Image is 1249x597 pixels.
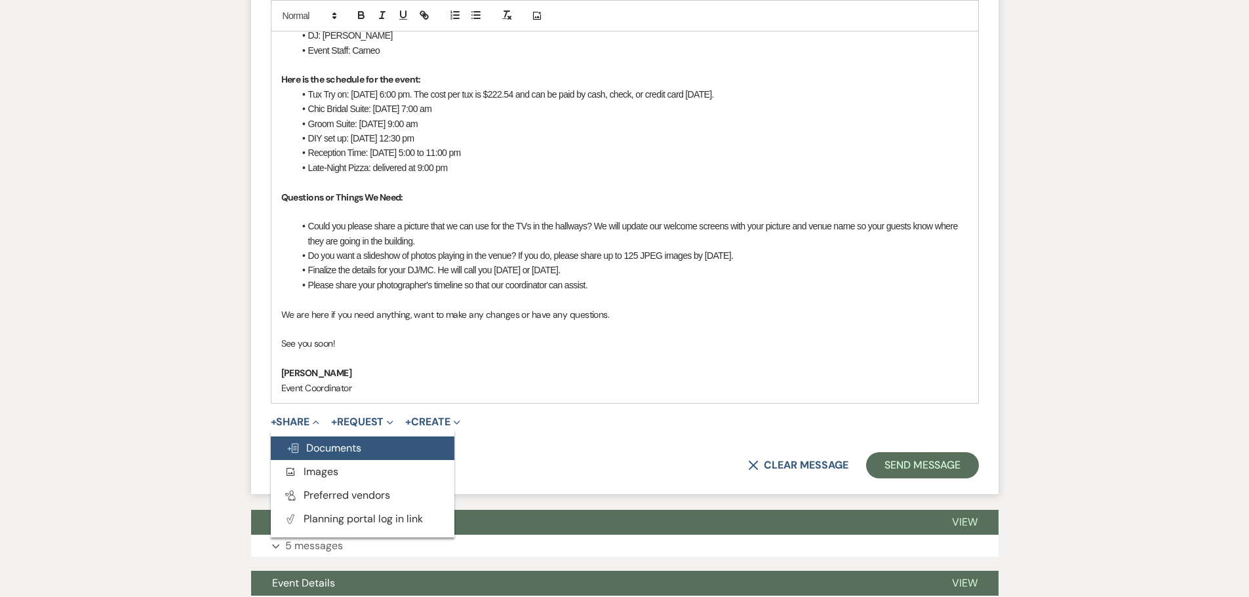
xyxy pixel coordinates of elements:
[281,367,352,379] strong: [PERSON_NAME]
[281,336,968,351] p: See you soon!
[405,417,411,427] span: +
[281,381,968,395] p: Event Coordinator
[405,417,460,427] button: Create
[294,131,968,145] li: DIY set up: [DATE] 12:30 pm
[294,278,968,292] li: Please share your photographer's timeline so that our coordinator can assist.
[294,102,968,116] li: Chic Bridal Suite: [DATE] 7:00 am
[271,460,454,484] button: Images
[331,417,337,427] span: +
[866,452,978,478] button: Send Message
[331,417,393,427] button: Request
[294,263,968,277] li: Finalize the details for your DJ/MC. He will call you [DATE] or [DATE].
[281,307,968,322] p: We are here if you need anything, want to make any changes or have any questions.
[284,465,338,478] span: Images
[271,436,454,460] button: Documents
[294,28,968,43] li: DJ: [PERSON_NAME]
[294,248,968,263] li: Do you want a slideshow of photos playing in the venue? If you do, please share up to 125 JPEG im...
[281,191,403,203] strong: Questions or Things We Need:
[251,571,931,596] button: Event Details
[931,571,999,596] button: View
[294,219,968,248] li: Could you please share a picture that we can use for the TVs in the hallways? We will update our ...
[271,507,454,531] button: Planning portal log in link
[294,87,968,102] li: Tux Try on: [DATE] 6:00 pm. The cost per tux is $222.54 and can be paid by cash, check, or credit...
[251,510,931,535] button: Tux measurements
[281,73,421,85] strong: Here is the schedule for the event:
[931,510,999,535] button: View
[294,145,968,160] li: Reception Time: [DATE] 5:00 to 11:00 pm
[294,117,968,131] li: Groom Suite: [DATE] 9:00 am
[271,417,277,427] span: +
[287,441,361,455] span: Documents
[251,535,999,557] button: 5 messages
[952,576,978,590] span: View
[271,484,454,507] button: Preferred vendors
[271,417,320,427] button: Share
[748,460,848,471] button: Clear message
[294,43,968,58] li: Event Staff: Cameo
[294,161,968,175] li: Late-Night Pizza: delivered at 9:00 pm
[285,537,343,554] p: 5 messages
[272,576,335,590] span: Event Details
[952,515,978,529] span: View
